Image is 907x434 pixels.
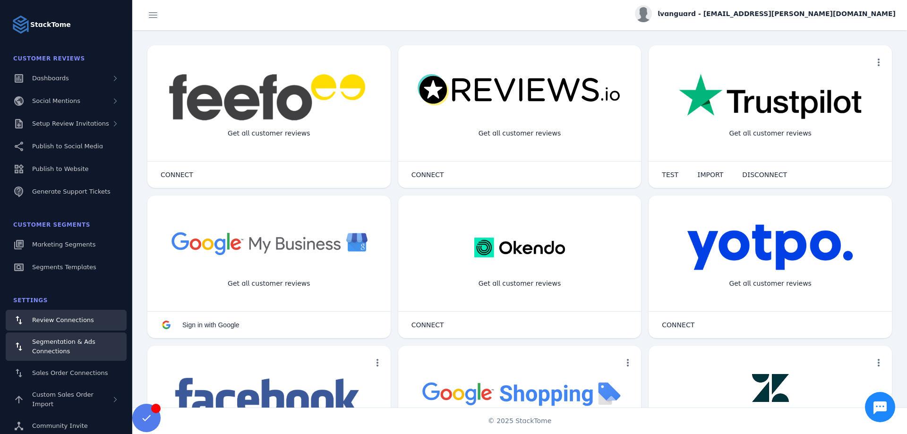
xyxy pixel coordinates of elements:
[6,181,127,202] a: Generate Support Tickets
[687,224,854,271] img: yotpo.png
[471,271,569,296] div: Get all customer reviews
[11,15,30,34] img: Logo image
[13,221,90,228] span: Customer Segments
[662,171,678,178] span: TEST
[6,234,127,255] a: Marketing Segments
[402,315,453,334] button: CONNECT
[742,171,787,178] span: DISCONNECT
[32,369,108,376] span: Sales Order Connections
[411,322,444,328] span: CONNECT
[32,97,80,104] span: Social Mentions
[169,374,369,421] img: facebook.png
[697,171,723,178] span: IMPORT
[417,374,623,412] img: googleshopping.png
[471,121,569,146] div: Get all customer reviews
[166,224,372,262] img: googlebusiness.png
[652,165,688,184] button: TEST
[32,75,69,82] span: Dashboards
[662,322,694,328] span: CONNECT
[30,20,71,30] strong: StackTome
[652,315,704,334] button: CONNECT
[488,416,552,426] span: © 2025 StackTome
[6,332,127,361] a: Segmentation & Ads Connections
[13,297,48,304] span: Settings
[32,391,94,408] span: Custom Sales Order Import
[417,74,623,107] img: reviewsio.svg
[6,257,127,278] a: Segments Templates
[6,310,127,331] a: Review Connections
[6,159,127,179] a: Publish to Website
[220,121,318,146] div: Get all customer reviews
[474,224,565,271] img: okendo.webp
[658,9,896,19] span: lvanguard - [EMAIL_ADDRESS][PERSON_NAME][DOMAIN_NAME]
[869,353,888,372] button: more
[32,143,103,150] span: Publish to Social Media
[182,321,240,329] span: Sign in with Google
[167,74,370,121] img: feefo.png
[721,271,819,296] div: Get all customer reviews
[32,422,88,429] span: Community Invite
[688,165,733,184] button: IMPORT
[6,363,127,383] a: Sales Order Connections
[402,165,453,184] button: CONNECT
[737,374,804,421] img: zendesk.png
[869,53,888,72] button: more
[13,55,85,62] span: Customer Reviews
[32,264,96,271] span: Segments Templates
[32,188,111,195] span: Generate Support Tickets
[679,74,862,121] img: trustpilot.png
[32,241,95,248] span: Marketing Segments
[721,121,819,146] div: Get all customer reviews
[32,316,94,323] span: Review Connections
[32,338,95,355] span: Segmentation & Ads Connections
[618,353,637,372] button: more
[161,171,193,178] span: CONNECT
[32,165,88,172] span: Publish to Website
[635,5,896,22] button: lvanguard - [EMAIL_ADDRESS][PERSON_NAME][DOMAIN_NAME]
[411,171,444,178] span: CONNECT
[220,271,318,296] div: Get all customer reviews
[32,120,109,127] span: Setup Review Invitations
[368,353,387,372] button: more
[151,315,249,334] button: Sign in with Google
[635,5,652,22] img: profile.jpg
[733,165,796,184] button: DISCONNECT
[6,136,127,157] a: Publish to Social Media
[151,165,203,184] button: CONNECT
